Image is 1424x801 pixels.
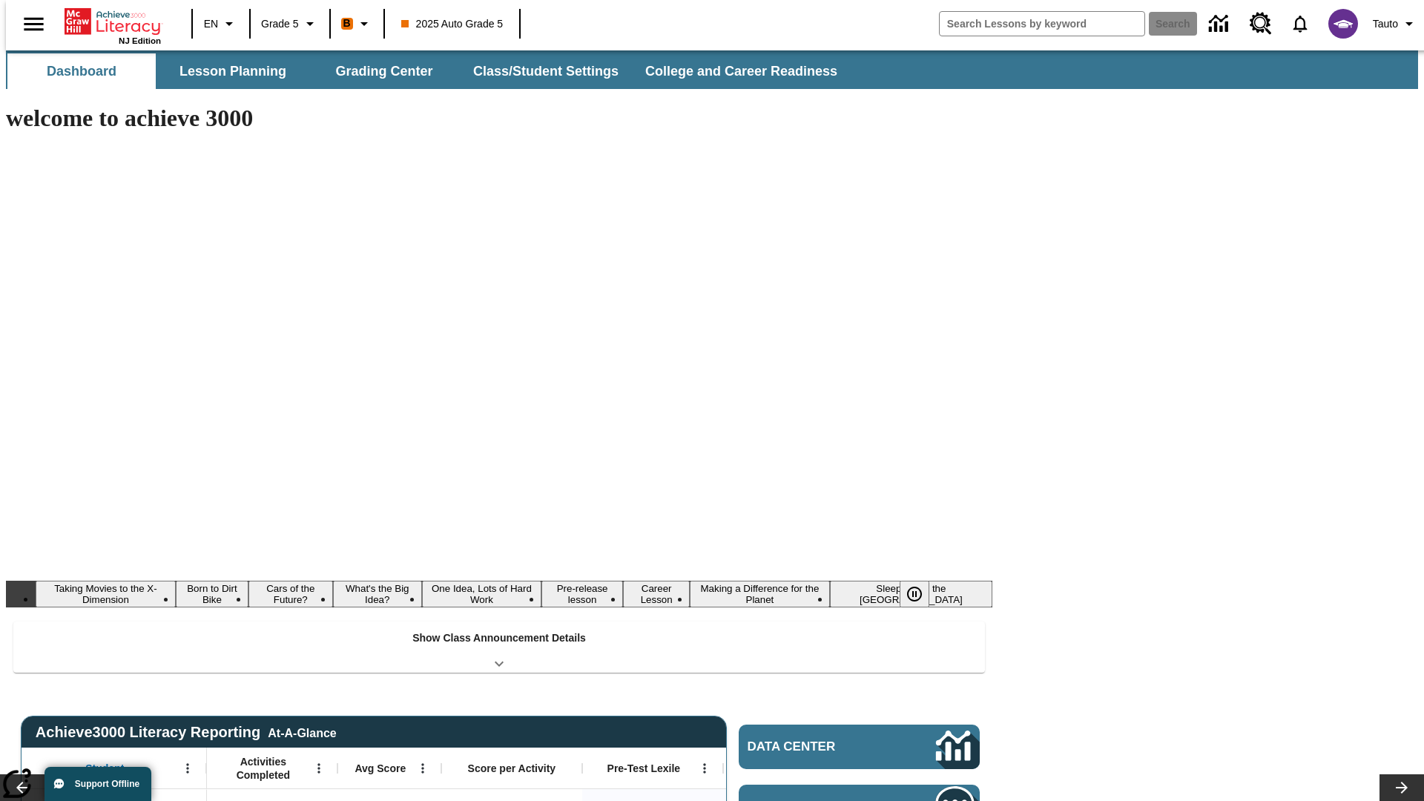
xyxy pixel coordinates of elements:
[255,10,325,37] button: Grade: Grade 5, Select a grade
[940,12,1144,36] input: search field
[748,739,886,754] span: Data Center
[401,16,504,32] span: 2025 Auto Grade 5
[468,762,556,775] span: Score per Activity
[248,581,333,607] button: Slide 3 Cars of the Future?
[176,581,248,607] button: Slide 2 Born to Dirt Bike
[310,53,458,89] button: Grading Center
[607,762,681,775] span: Pre-Test Lexile
[1241,4,1281,44] a: Resource Center, Will open in new tab
[335,10,379,37] button: Boost Class color is orange. Change class color
[690,581,830,607] button: Slide 8 Making a Difference for the Planet
[36,581,176,607] button: Slide 1 Taking Movies to the X-Dimension
[6,105,992,132] h1: welcome to achieve 3000
[12,2,56,46] button: Open side menu
[1373,16,1398,32] span: Tauto
[1367,10,1424,37] button: Profile/Settings
[268,724,336,740] div: At-A-Glance
[1379,774,1424,801] button: Lesson carousel, Next
[159,53,307,89] button: Lesson Planning
[85,762,124,775] span: Student
[739,725,980,769] a: Data Center
[422,581,541,607] button: Slide 5 One Idea, Lots of Hard Work
[204,16,218,32] span: EN
[1328,9,1358,39] img: avatar image
[623,581,690,607] button: Slide 7 Career Lesson
[7,53,156,89] button: Dashboard
[412,757,434,779] button: Open Menu
[119,36,161,45] span: NJ Edition
[308,757,330,779] button: Open Menu
[541,581,623,607] button: Slide 6 Pre-release lesson
[214,755,312,782] span: Activities Completed
[1281,4,1319,43] a: Notifications
[6,53,851,89] div: SubNavbar
[461,53,630,89] button: Class/Student Settings
[177,757,199,779] button: Open Menu
[197,10,245,37] button: Language: EN, Select a language
[65,7,161,36] a: Home
[333,581,422,607] button: Slide 4 What's the Big Idea?
[900,581,929,607] button: Pause
[44,767,151,801] button: Support Offline
[355,762,406,775] span: Avg Score
[633,53,849,89] button: College and Career Readiness
[1200,4,1241,44] a: Data Center
[75,779,139,789] span: Support Offline
[412,630,586,646] p: Show Class Announcement Details
[65,5,161,45] div: Home
[261,16,299,32] span: Grade 5
[693,757,716,779] button: Open Menu
[343,14,351,33] span: B
[6,50,1418,89] div: SubNavbar
[830,581,992,607] button: Slide 9 Sleepless in the Animal Kingdom
[900,581,944,607] div: Pause
[1319,4,1367,43] button: Select a new avatar
[36,724,337,741] span: Achieve3000 Literacy Reporting
[13,622,985,673] div: Show Class Announcement Details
